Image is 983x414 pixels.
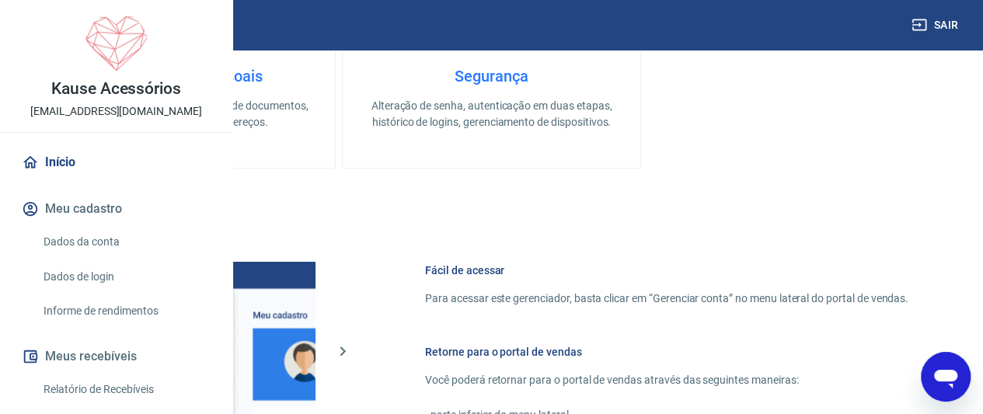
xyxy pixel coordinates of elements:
[19,192,214,226] button: Meu cadastro
[85,12,148,75] img: 0335727d-d3ee-4287-a96b-b28e95ce0ee7.jpeg
[908,11,964,40] button: Sair
[921,352,971,402] iframe: Botão para abrir a janela de mensagens
[425,372,908,388] p: Você poderá retornar para o portal de vendas através das seguintes maneiras:
[37,295,214,327] a: Informe de rendimentos
[19,339,214,374] button: Meus recebíveis
[425,263,908,278] h6: Fácil de acessar
[51,81,181,97] p: Kause Acessórios
[37,374,214,405] a: Relatório de Recebíveis
[30,103,202,120] p: [EMAIL_ADDRESS][DOMAIN_NAME]
[425,290,908,307] p: Para acessar este gerenciador, basta clicar em “Gerenciar conta” no menu lateral do portal de ven...
[37,226,214,258] a: Dados da conta
[425,344,908,360] h6: Retorne para o portal de vendas
[19,145,214,179] a: Início
[368,98,615,130] p: Alteração de senha, autenticação em duas etapas, histórico de logins, gerenciamento de dispositivos.
[368,67,615,85] h4: Segurança
[37,261,214,293] a: Dados de login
